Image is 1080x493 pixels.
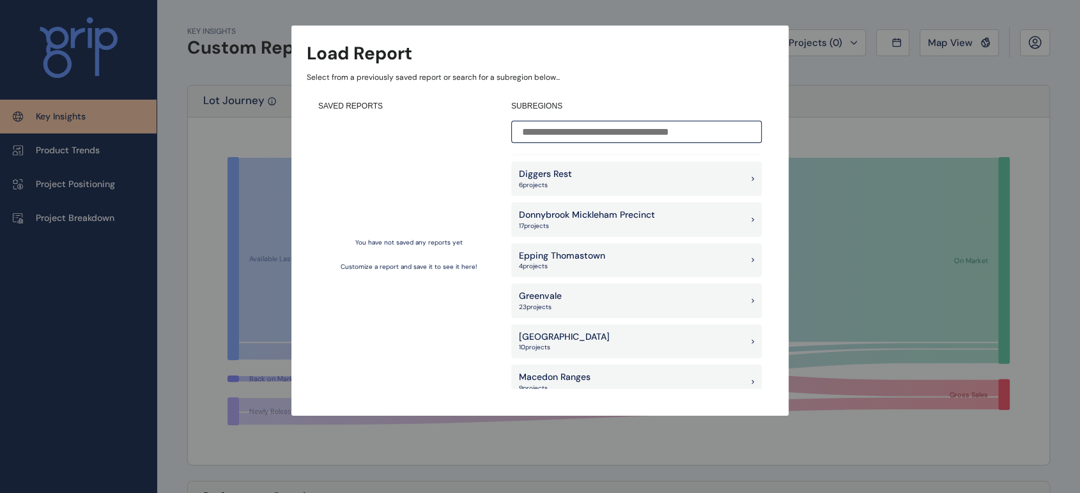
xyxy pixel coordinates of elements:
p: 4 project s [519,262,605,271]
p: 9 project s [519,384,590,393]
p: Epping Thomastown [519,250,605,262]
p: Greenvale [519,290,562,303]
p: Macedon Ranges [519,371,590,384]
p: Select from a previously saved report or search for a subregion below... [307,72,773,83]
p: 17 project s [519,222,655,231]
p: 6 project s [519,181,572,190]
p: 10 project s [519,343,610,352]
p: Diggers Rest [519,168,572,181]
h4: SUBREGIONS [511,101,762,112]
p: You have not saved any reports yet [355,238,463,247]
p: 23 project s [519,303,562,312]
h4: SAVED REPORTS [318,101,500,112]
p: [GEOGRAPHIC_DATA] [519,331,610,344]
p: Donnybrook Mickleham Precinct [519,209,655,222]
p: Customize a report and save it to see it here! [341,262,477,271]
h3: Load Report [307,41,412,66]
